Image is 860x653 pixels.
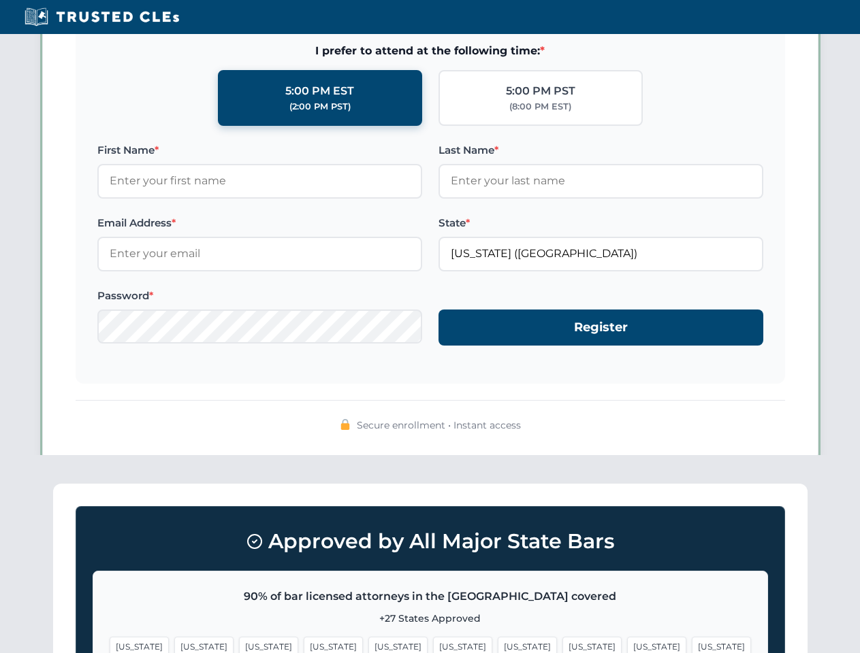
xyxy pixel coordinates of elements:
[439,164,763,198] input: Enter your last name
[506,82,575,100] div: 5:00 PM PST
[285,82,354,100] div: 5:00 PM EST
[110,611,751,626] p: +27 States Approved
[439,142,763,158] label: Last Name
[110,588,751,605] p: 90% of bar licensed attorneys in the [GEOGRAPHIC_DATA] covered
[93,523,768,560] h3: Approved by All Major State Bars
[97,142,422,158] label: First Name
[97,164,422,198] input: Enter your first name
[20,7,183,27] img: Trusted CLEs
[439,215,763,231] label: State
[439,309,763,346] button: Register
[357,418,521,433] span: Secure enrollment • Instant access
[340,419,351,430] img: 🔒
[509,100,571,114] div: (8:00 PM EST)
[97,42,763,60] span: I prefer to attend at the following time:
[97,215,422,231] label: Email Address
[97,237,422,271] input: Enter your email
[97,288,422,304] label: Password
[439,237,763,271] input: Florida (FL)
[289,100,351,114] div: (2:00 PM PST)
